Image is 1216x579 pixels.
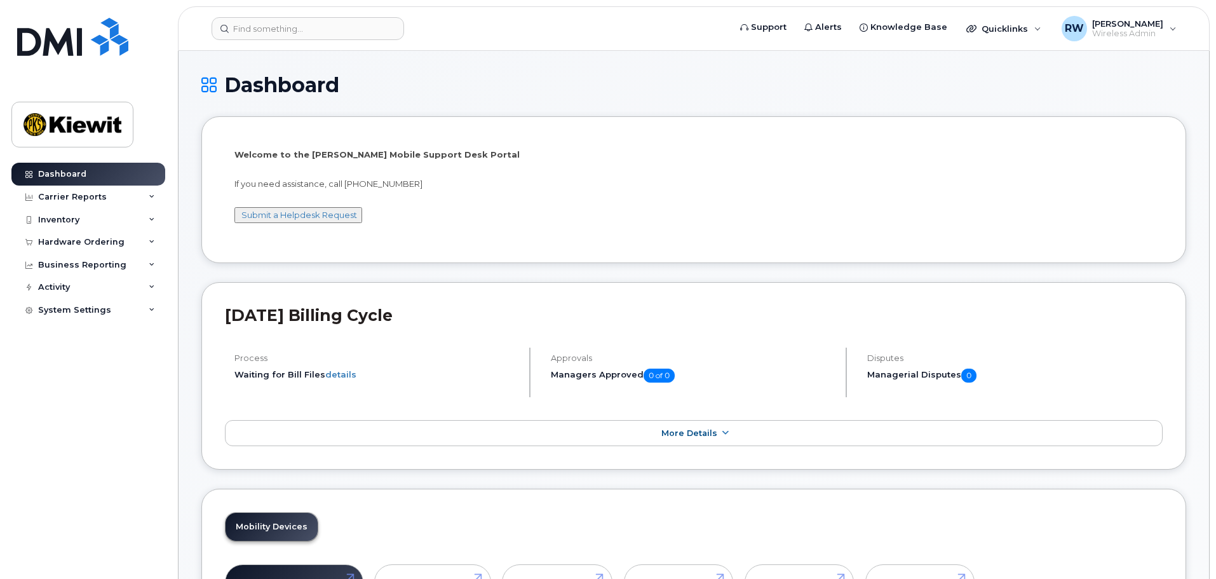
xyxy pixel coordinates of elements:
[325,369,356,379] a: details
[226,513,318,541] a: Mobility Devices
[551,369,835,383] h5: Managers Approved
[867,369,1163,383] h5: Managerial Disputes
[234,178,1153,190] p: If you need assistance, call [PHONE_NUMBER]
[241,210,357,220] a: Submit a Helpdesk Request
[234,207,362,223] button: Submit a Helpdesk Request
[644,369,675,383] span: 0 of 0
[234,369,518,381] li: Waiting for Bill Files
[234,149,1153,161] p: Welcome to the [PERSON_NAME] Mobile Support Desk Portal
[225,306,1163,325] h2: [DATE] Billing Cycle
[867,353,1163,363] h4: Disputes
[201,74,1186,96] h1: Dashboard
[551,353,835,363] h4: Approvals
[961,369,976,383] span: 0
[234,353,518,363] h4: Process
[661,428,717,438] span: More Details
